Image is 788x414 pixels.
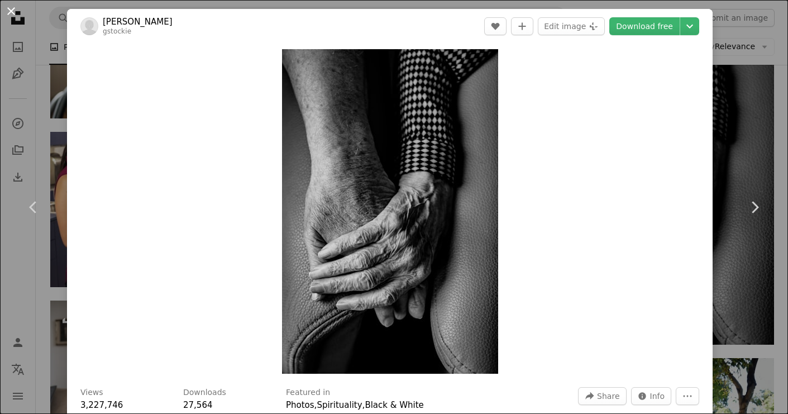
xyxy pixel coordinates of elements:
button: More Actions [676,387,699,405]
span: , [314,400,317,410]
span: Info [650,388,665,405]
button: Like [484,17,507,35]
a: [PERSON_NAME] [103,16,173,27]
button: Stats about this image [631,387,672,405]
span: 3,227,746 [80,400,123,410]
span: , [362,400,365,410]
a: gstockie [103,27,131,35]
button: Zoom in on this image [282,49,498,374]
a: Photos [286,400,314,410]
img: grayscale photography of human hands [282,49,498,374]
button: Add to Collection [511,17,533,35]
span: Share [597,388,619,405]
h3: Featured in [286,387,330,398]
a: Spirituality [317,400,362,410]
h3: Downloads [183,387,226,398]
button: Edit image [538,17,605,35]
a: Download free [609,17,680,35]
span: 27,564 [183,400,213,410]
img: Go to Gert Stockmans's profile [80,17,98,35]
button: Choose download size [680,17,699,35]
button: Share this image [578,387,626,405]
h3: Views [80,387,103,398]
a: Next [721,154,788,261]
a: Black & White [365,400,423,410]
